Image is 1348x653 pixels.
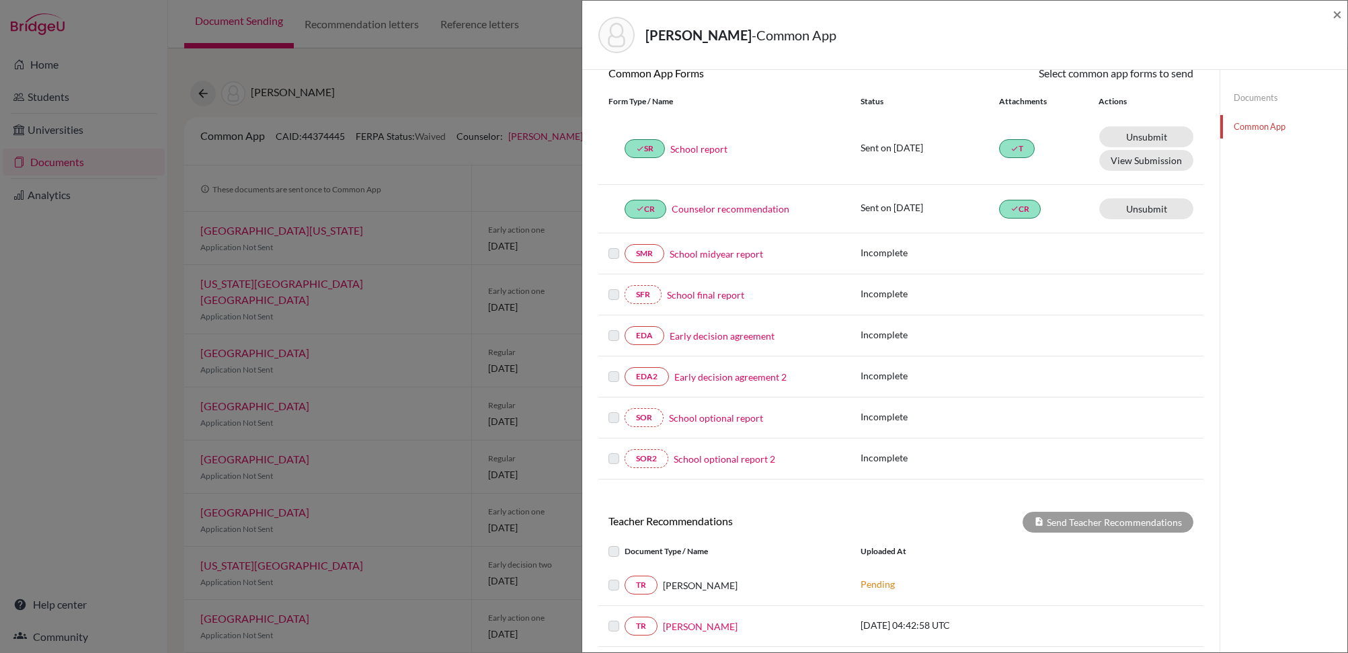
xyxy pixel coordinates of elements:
a: Counselor recommendation [672,202,789,216]
a: School final report [667,288,744,302]
p: Sent on [DATE] [861,141,999,155]
p: Incomplete [861,410,999,424]
a: EDA2 [625,367,669,386]
strong: [PERSON_NAME] [645,27,752,43]
a: SOR2 [625,449,668,468]
a: School optional report [669,411,763,425]
div: Form Type / Name [598,95,850,108]
button: Close [1333,6,1342,22]
div: Select common app forms to send [901,65,1203,81]
a: Unsubmit [1099,198,1193,219]
a: School report [670,142,727,156]
i: done [1010,204,1019,213]
p: Sent on [DATE] [861,200,999,215]
a: TR [625,617,658,636]
a: doneT [999,139,1035,158]
a: School optional report 2 [674,452,775,466]
i: done [636,145,644,153]
span: - Common App [752,27,836,43]
div: Send Teacher Recommendations [1023,512,1193,533]
i: done [1010,145,1019,153]
a: Documents [1220,86,1347,110]
a: Early decision agreement [670,329,775,343]
a: EDA [625,326,664,345]
a: doneSR [625,139,665,158]
span: × [1333,4,1342,24]
a: School midyear report [670,247,763,261]
a: doneCR [625,200,666,219]
a: Unsubmit [1099,126,1193,147]
div: Actions [1082,95,1166,108]
p: Incomplete [861,328,999,342]
a: SFR [625,285,662,304]
span: [PERSON_NAME] [663,578,738,592]
a: doneCR [999,200,1041,219]
a: SMR [625,244,664,263]
p: Incomplete [861,286,999,301]
div: Document Type / Name [598,543,850,560]
div: Attachments [999,95,1082,108]
h6: Teacher Recommendations [598,514,901,527]
div: Uploaded at [850,543,1052,560]
a: Early decision agreement 2 [674,370,787,384]
div: Status [861,95,999,108]
i: done [636,204,644,213]
a: [PERSON_NAME] [663,619,738,633]
a: SOR [625,408,664,427]
p: Incomplete [861,245,999,260]
p: [DATE] 04:42:58 UTC [861,618,1042,632]
p: Incomplete [861,369,999,383]
button: View Submission [1099,150,1193,171]
a: Common App [1220,115,1347,139]
p: Pending [861,577,1042,591]
a: TR [625,576,658,594]
p: Incomplete [861,451,999,465]
h6: Common App Forms [598,67,901,79]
